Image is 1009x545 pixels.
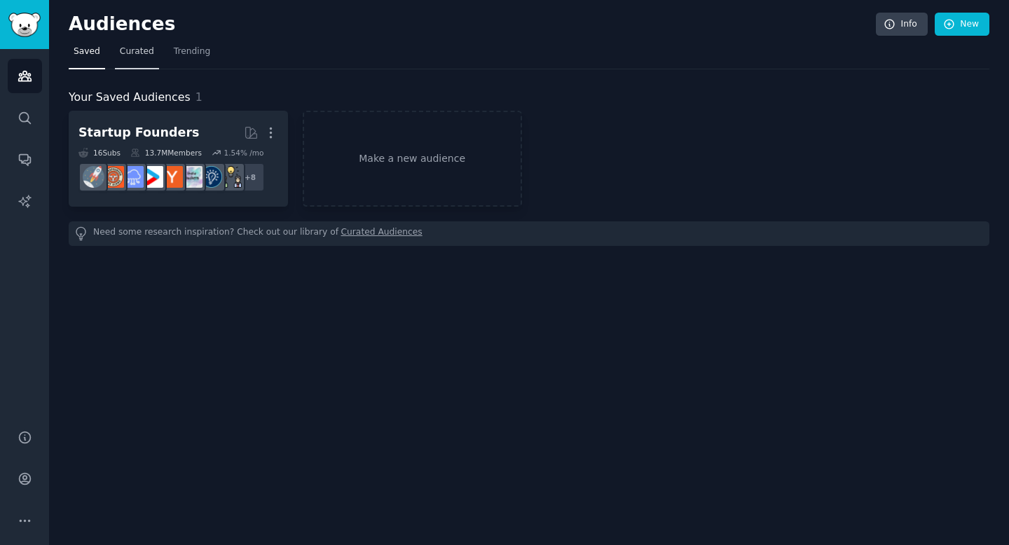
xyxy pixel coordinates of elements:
a: Trending [169,41,215,69]
div: 16 Sub s [78,148,121,158]
span: Trending [174,46,210,58]
div: 1.54 % /mo [224,148,263,158]
div: 13.7M Members [130,148,202,158]
img: EntrepreneurRideAlong [102,166,124,188]
img: GummySearch logo [8,13,41,37]
img: startup [142,166,163,188]
a: New [935,13,989,36]
span: 1 [195,90,203,104]
img: startups [83,166,104,188]
img: ycombinator [161,166,183,188]
a: Startup Founders16Subs13.7MMembers1.54% /mo+8growmybusinessEntrepreneurshipindiehackersycombinato... [69,111,288,207]
div: Startup Founders [78,124,199,142]
a: Saved [69,41,105,69]
span: Saved [74,46,100,58]
span: Curated [120,46,154,58]
span: Your Saved Audiences [69,89,191,106]
a: Curated [115,41,159,69]
img: SaaS [122,166,144,188]
img: growmybusiness [220,166,242,188]
a: Info [876,13,928,36]
h2: Audiences [69,13,876,36]
img: Entrepreneurship [200,166,222,188]
a: Curated Audiences [341,226,423,241]
div: + 8 [235,163,265,192]
img: indiehackers [181,166,203,188]
div: Need some research inspiration? Check out our library of [69,221,989,246]
a: Make a new audience [303,111,522,207]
